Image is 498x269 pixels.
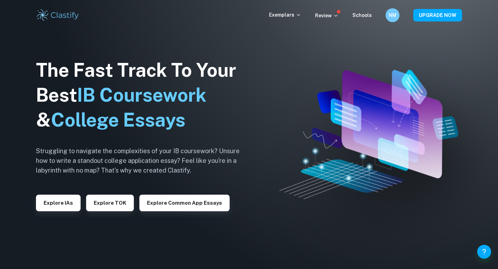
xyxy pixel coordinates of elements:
[36,146,250,175] h6: Struggling to navigate the complexities of your IB coursework? Unsure how to write a standout col...
[86,195,134,211] button: Explore TOK
[279,70,458,199] img: Clastify hero
[269,11,301,19] p: Exemplars
[386,8,399,22] button: NM
[315,12,339,19] p: Review
[36,8,80,22] img: Clastify logo
[352,12,372,18] a: Schools
[36,199,81,206] a: Explore IAs
[86,199,134,206] a: Explore TOK
[139,199,230,206] a: Explore Common App essays
[413,9,462,21] button: UPGRADE NOW
[36,195,81,211] button: Explore IAs
[139,195,230,211] button: Explore Common App essays
[477,245,491,259] button: Help and Feedback
[51,109,185,131] span: College Essays
[36,58,250,132] h1: The Fast Track To Your Best &
[389,11,397,19] h6: NM
[77,84,206,106] span: IB Coursework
